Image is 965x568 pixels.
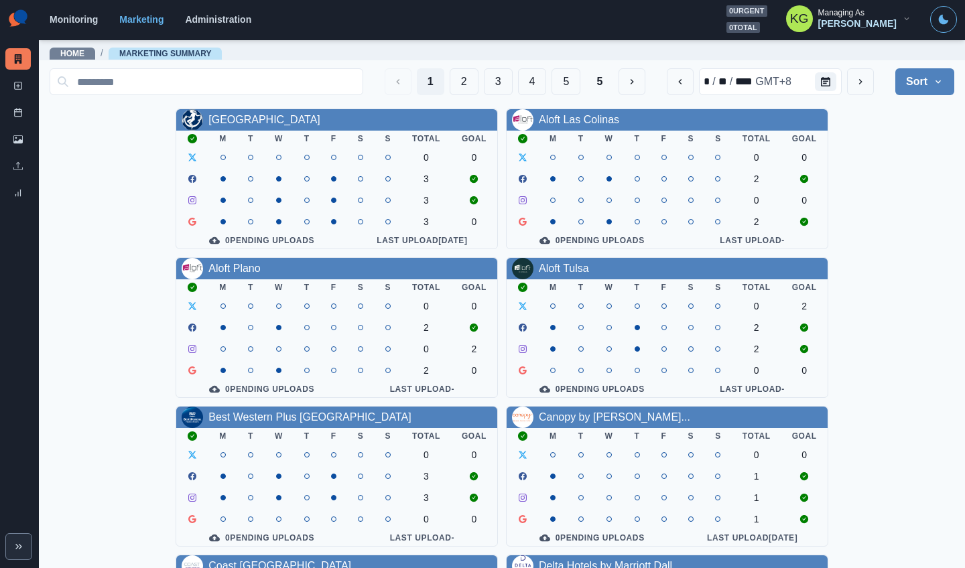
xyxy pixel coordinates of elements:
div: 0 Pending Uploads [517,532,667,543]
div: day [717,74,728,90]
div: Date [702,74,793,90]
img: 448283599303931 [512,407,533,428]
a: Marketing [119,14,164,25]
th: T [237,428,264,444]
div: 2 [412,322,440,333]
th: S [347,428,375,444]
img: 123161447734516 [512,109,533,131]
button: Calendar [815,72,836,91]
th: F [320,131,347,147]
img: 109844765501564 [512,258,533,279]
th: S [374,279,401,295]
th: Goal [451,279,497,295]
div: 0 [743,152,771,163]
div: 0 Pending Uploads [517,235,667,246]
div: 3 [412,216,440,227]
a: Aloft Las Colinas [539,114,619,125]
div: 2 [743,216,771,227]
th: M [208,428,237,444]
button: Page 5 [552,68,580,95]
div: Last Upload - [358,532,487,543]
th: M [539,279,568,295]
th: F [651,279,678,295]
button: Expand [5,533,32,560]
div: 2 [743,322,771,333]
span: / [101,46,103,60]
div: month [702,74,711,90]
th: Total [732,279,781,295]
div: 0 [462,514,487,524]
th: T [294,131,320,147]
a: Marketing Summary [5,48,31,70]
th: T [568,279,594,295]
div: 0 [792,152,817,163]
div: 0 [743,195,771,206]
a: Aloft Tulsa [539,263,589,274]
th: S [704,279,732,295]
th: S [347,131,375,147]
div: Katrina Gallardo [790,3,809,35]
div: 0 [792,449,817,460]
img: 115558274762 [182,258,203,279]
div: / [728,74,734,90]
span: 0 urgent [726,5,767,17]
th: F [651,131,678,147]
th: F [320,279,347,295]
div: 3 [412,471,440,482]
div: 0 [412,449,440,460]
a: New Post [5,75,31,96]
div: 0 Pending Uploads [187,235,336,246]
div: 0 [412,344,440,354]
button: Page 4 [518,68,547,95]
th: M [539,131,568,147]
div: 0 [743,301,771,311]
button: previous [667,68,694,95]
th: Total [732,131,781,147]
th: Total [401,428,451,444]
div: 0 [743,365,771,376]
div: / [711,74,716,90]
button: Previous [385,68,411,95]
a: Media Library [5,129,31,150]
a: Marketing Summary [119,49,212,58]
img: 107591225556643 [182,407,203,428]
div: Last Upload - [688,235,817,246]
th: M [539,428,568,444]
th: M [208,279,237,295]
div: 0 [462,216,487,227]
th: M [208,131,237,147]
button: Sort [895,68,954,95]
th: S [678,279,705,295]
th: T [237,131,264,147]
div: Managing As [818,8,864,17]
div: 0 Pending Uploads [187,384,336,395]
th: S [347,279,375,295]
div: 0 [412,514,440,524]
a: Uploads [5,155,31,177]
button: Managing As[PERSON_NAME] [775,5,922,32]
div: 0 [792,195,817,206]
th: Goal [781,279,828,295]
th: T [237,279,264,295]
div: 0 [412,301,440,311]
div: 2 [743,173,771,184]
img: 284157519576 [182,109,203,131]
a: Canopy by [PERSON_NAME]... [539,411,690,423]
th: W [264,131,294,147]
button: Page 3 [484,68,513,95]
th: T [624,131,651,147]
th: Goal [781,428,828,444]
button: Page 1 [417,68,444,95]
div: 1 [743,492,771,503]
div: 0 [743,449,771,460]
div: 3 [412,492,440,503]
th: Total [732,428,781,444]
th: T [624,428,651,444]
div: 3 [412,195,440,206]
nav: breadcrumb [50,46,222,60]
th: W [594,428,624,444]
div: 0 Pending Uploads [517,384,667,395]
th: Goal [451,428,497,444]
div: 2 [462,344,487,354]
th: Total [401,279,451,295]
